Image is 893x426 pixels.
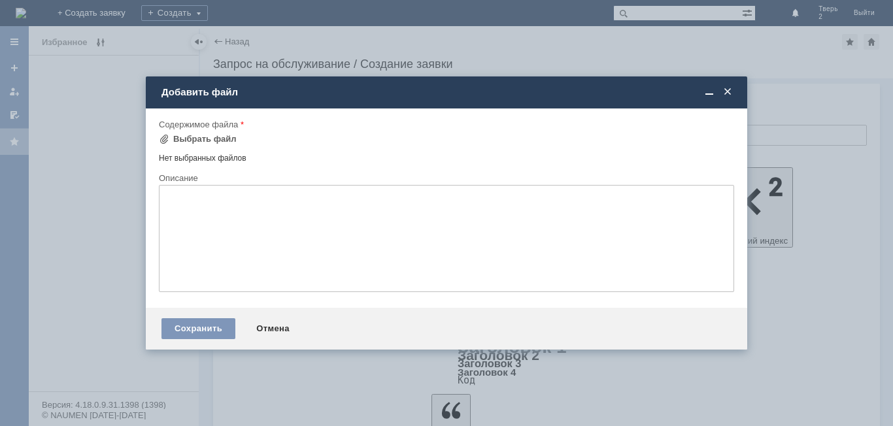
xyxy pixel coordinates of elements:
[161,86,734,98] div: Добавить файл
[173,134,237,144] div: Выбрать файл
[721,86,734,98] span: Закрыть
[159,148,734,163] div: Нет выбранных файлов
[159,174,732,182] div: Описание
[703,86,716,98] span: Свернуть (Ctrl + M)
[159,120,732,129] div: Содержимое файла
[5,5,191,26] div: Добрый вечер , прошу удалить отложенный чек.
